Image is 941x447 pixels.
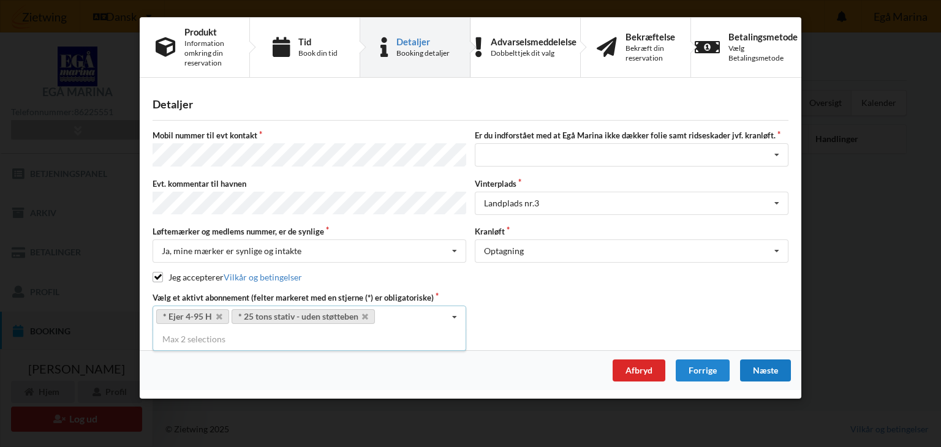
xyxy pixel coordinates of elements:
div: Booking detaljer [396,48,450,58]
div: Detaljer [153,97,788,111]
div: Tid [298,37,338,47]
div: Afbryd [613,359,665,381]
div: Produkt [184,27,233,37]
div: Information omkring din reservation [184,39,233,68]
label: Mobil nummer til evt kontakt [153,130,466,141]
label: Er du indforstået med at Egå Marina ikke dækker folie samt ridseskader jvf. kranløft. [475,130,788,141]
div: Næste [740,359,791,381]
a: Vilkår og betingelser [224,272,302,282]
label: Vælg et aktivt abonnement (felter markeret med en stjerne (*) er obligatoriske) [153,292,466,303]
div: Betalingsmetode [728,32,798,42]
div: Ja, mine mærker er synlige og intakte [162,247,301,255]
div: Max 2 selections [153,328,466,350]
label: Løftemærker og medlems nummer, er de synlige [153,226,466,237]
div: Advarselsmeddelelse [491,37,576,47]
div: Detaljer [396,37,450,47]
div: Bekræft din reservation [625,43,675,63]
a: * Ejer 4-95 H [156,309,229,324]
label: Jeg accepterer [153,272,302,282]
div: Bekræftelse [625,32,675,42]
label: Kranløft [475,226,788,237]
div: Forrige [676,359,730,381]
label: Evt. kommentar til havnen [153,178,466,189]
div: Vælg Betalingsmetode [728,43,798,63]
label: Vinterplads [475,178,788,189]
div: Dobbelttjek dit valg [491,48,576,58]
div: Landplads nr.3 [484,199,539,208]
div: Book din tid [298,48,338,58]
a: * 25 tons stativ - uden støtteben [232,309,376,324]
div: Optagning [484,247,524,255]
